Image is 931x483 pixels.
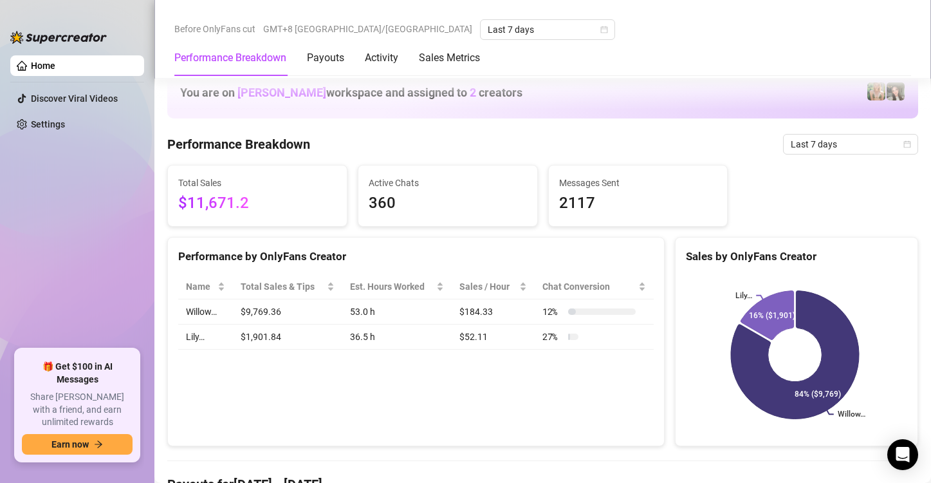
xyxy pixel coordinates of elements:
[186,279,215,294] span: Name
[369,191,527,216] span: 360
[350,279,434,294] div: Est. Hours Worked
[180,86,522,100] h1: You are on workspace and assigned to creators
[542,330,563,344] span: 27 %
[559,191,717,216] span: 2117
[459,279,517,294] span: Sales / Hour
[838,410,865,419] text: Willow…
[178,176,336,190] span: Total Sales
[233,299,342,325] td: $9,769.36
[887,82,905,100] img: Lily
[542,305,563,319] span: 12 %
[686,248,907,265] div: Sales by OnlyFans Creator
[178,191,336,216] span: $11,671.2
[178,248,654,265] div: Performance by OnlyFans Creator
[174,50,286,66] div: Performance Breakdown
[263,19,472,39] span: GMT+8 [GEOGRAPHIC_DATA]/[GEOGRAPHIC_DATA]
[178,325,233,350] td: Lily…
[237,86,326,99] span: [PERSON_NAME]
[470,86,476,99] span: 2
[342,299,452,325] td: 53.0 h
[167,135,310,153] h4: Performance Breakdown
[419,50,480,66] div: Sales Metrics
[365,50,398,66] div: Activity
[51,439,89,450] span: Earn now
[174,19,255,39] span: Before OnlyFans cut
[452,325,535,350] td: $52.11
[559,176,717,190] span: Messages Sent
[535,274,654,299] th: Chat Conversion
[735,291,752,300] text: Lily…
[22,434,133,455] button: Earn nowarrow-right
[791,135,910,154] span: Last 7 days
[31,93,118,104] a: Discover Viral Videos
[867,82,885,100] img: Willow
[488,20,607,39] span: Last 7 days
[94,440,103,449] span: arrow-right
[452,299,535,325] td: $184.33
[233,274,342,299] th: Total Sales & Tips
[887,439,918,470] div: Open Intercom Messenger
[233,325,342,350] td: $1,901.84
[307,50,344,66] div: Payouts
[22,361,133,386] span: 🎁 Get $100 in AI Messages
[342,325,452,350] td: 36.5 h
[542,279,636,294] span: Chat Conversion
[903,140,911,148] span: calendar
[452,274,535,299] th: Sales / Hour
[10,31,107,44] img: logo-BBDzfeDw.svg
[369,176,527,190] span: Active Chats
[31,61,55,71] a: Home
[22,391,133,429] span: Share [PERSON_NAME] with a friend, and earn unlimited rewards
[178,274,233,299] th: Name
[31,119,65,129] a: Settings
[178,299,233,325] td: Willow…
[241,279,324,294] span: Total Sales & Tips
[600,26,608,33] span: calendar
